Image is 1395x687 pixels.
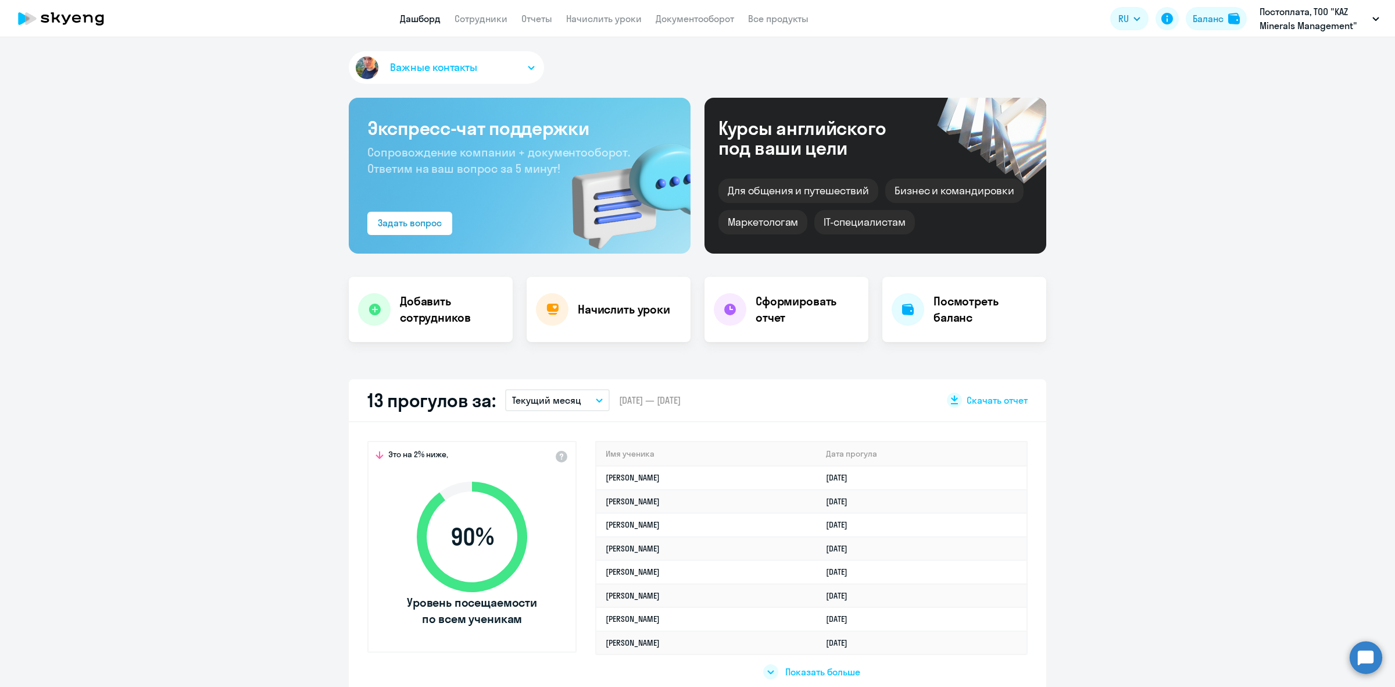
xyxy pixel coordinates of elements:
[656,13,734,24] a: Документооборот
[521,13,552,24] a: Отчеты
[718,210,807,234] div: Маркетологам
[578,301,670,318] h4: Начислить уроки
[606,638,660,648] a: [PERSON_NAME]
[400,293,503,326] h4: Добавить сотрудников
[555,123,691,254] img: bg-img
[619,394,681,407] span: [DATE] — [DATE]
[606,567,660,577] a: [PERSON_NAME]
[367,212,452,235] button: Задать вопрос
[718,118,917,158] div: Курсы английского под ваши цели
[933,293,1037,326] h4: Посмотреть баланс
[748,13,809,24] a: Все продукты
[606,519,660,530] a: [PERSON_NAME]
[388,449,448,463] span: Это на 2% ниже,
[400,13,441,24] a: Дашборд
[1193,12,1224,26] div: Баланс
[826,496,857,507] a: [DATE]
[885,179,1024,203] div: Бизнес и командировки
[785,665,860,678] span: Показать больше
[826,519,857,530] a: [DATE]
[367,145,630,176] span: Сопровождение компании + документооборот. Ответим на ваш вопрос за 5 минут!
[353,54,381,81] img: avatar
[1254,5,1385,33] button: Постоплата, ТОО "KAZ Minerals Management"
[1186,7,1247,30] button: Балансbalance
[826,543,857,554] a: [DATE]
[1228,13,1240,24] img: balance
[606,472,660,483] a: [PERSON_NAME]
[512,393,581,407] p: Текущий месяц
[606,614,660,624] a: [PERSON_NAME]
[378,216,442,230] div: Задать вопрос
[405,595,539,627] span: Уровень посещаемости по всем ученикам
[826,590,857,601] a: [DATE]
[1118,12,1129,26] span: RU
[606,496,660,507] a: [PERSON_NAME]
[349,51,544,84] button: Важные контакты
[405,523,539,551] span: 90 %
[606,543,660,554] a: [PERSON_NAME]
[367,389,496,412] h2: 13 прогулов за:
[566,13,642,24] a: Начислить уроки
[1110,7,1149,30] button: RU
[606,590,660,601] a: [PERSON_NAME]
[817,442,1026,466] th: Дата прогула
[826,567,857,577] a: [DATE]
[1260,5,1368,33] p: Постоплата, ТОО "KAZ Minerals Management"
[814,210,914,234] div: IT-специалистам
[596,442,817,466] th: Имя ученика
[756,293,859,326] h4: Сформировать отчет
[367,116,672,140] h3: Экспресс-чат поддержки
[826,614,857,624] a: [DATE]
[455,13,507,24] a: Сотрудники
[390,60,477,75] span: Важные контакты
[967,394,1028,407] span: Скачать отчет
[826,472,857,483] a: [DATE]
[505,389,610,411] button: Текущий месяц
[826,638,857,648] a: [DATE]
[718,179,878,203] div: Для общения и путешествий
